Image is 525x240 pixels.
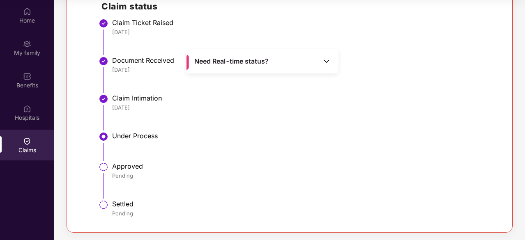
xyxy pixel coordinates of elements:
div: Pending [112,172,494,179]
img: svg+xml;base64,PHN2ZyBpZD0iSG9tZSIgeG1sbnM9Imh0dHA6Ly93d3cudzMub3JnLzIwMDAvc3ZnIiB3aWR0aD0iMjAiIG... [23,7,31,16]
img: svg+xml;base64,PHN2ZyBpZD0iQmVuZWZpdHMiIHhtbG5zPSJodHRwOi8vd3d3LnczLm9yZy8yMDAwL3N2ZyIgd2lkdGg9Ij... [23,72,31,80]
img: svg+xml;base64,PHN2ZyBpZD0iU3RlcC1Eb25lLTMyeDMyIiB4bWxucz0iaHR0cDovL3d3dy53My5vcmcvMjAwMC9zdmciIH... [99,94,108,104]
img: svg+xml;base64,PHN2ZyBpZD0iU3RlcC1Eb25lLTMyeDMyIiB4bWxucz0iaHR0cDovL3d3dy53My5vcmcvMjAwMC9zdmciIH... [99,18,108,28]
div: Claim Ticket Raised [112,18,494,27]
img: svg+xml;base64,PHN2ZyBpZD0iSG9zcGl0YWxzIiB4bWxucz0iaHR0cDovL3d3dy53My5vcmcvMjAwMC9zdmciIHdpZHRoPS... [23,105,31,113]
div: Claim Intimation [112,94,494,102]
div: Pending [112,210,494,217]
img: svg+xml;base64,PHN2ZyBpZD0iU3RlcC1Eb25lLTMyeDMyIiB4bWxucz0iaHR0cDovL3d3dy53My5vcmcvMjAwMC9zdmciIH... [99,56,108,66]
div: [DATE] [112,66,494,73]
span: Need Real-time status? [194,57,269,66]
img: svg+xml;base64,PHN2ZyBpZD0iU3RlcC1QZW5kaW5nLTMyeDMyIiB4bWxucz0iaHR0cDovL3d3dy53My5vcmcvMjAwMC9zdm... [99,162,108,172]
img: svg+xml;base64,PHN2ZyBpZD0iQ2xhaW0iIHhtbG5zPSJodHRwOi8vd3d3LnczLm9yZy8yMDAwL3N2ZyIgd2lkdGg9IjIwIi... [23,137,31,145]
div: Document Received [112,56,494,64]
div: Approved [112,162,494,170]
div: Under Process [112,132,494,140]
div: Settled [112,200,494,208]
div: [DATE] [112,28,494,36]
img: svg+xml;base64,PHN2ZyBpZD0iU3RlcC1BY3RpdmUtMzJ4MzIiIHhtbG5zPSJodHRwOi8vd3d3LnczLm9yZy8yMDAwL3N2Zy... [99,132,108,142]
img: Toggle Icon [322,57,331,65]
img: svg+xml;base64,PHN2ZyB3aWR0aD0iMjAiIGhlaWdodD0iMjAiIHZpZXdCb3g9IjAgMCAyMCAyMCIgZmlsbD0ibm9uZSIgeG... [23,40,31,48]
img: svg+xml;base64,PHN2ZyBpZD0iU3RlcC1QZW5kaW5nLTMyeDMyIiB4bWxucz0iaHR0cDovL3d3dy53My5vcmcvMjAwMC9zdm... [99,200,108,210]
div: [DATE] [112,104,494,111]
